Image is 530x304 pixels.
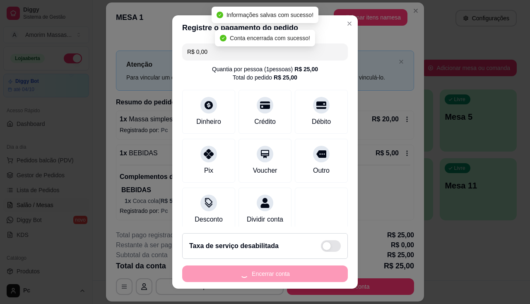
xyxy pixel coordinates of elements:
[312,117,331,127] div: Débito
[294,65,318,73] div: R$ 25,00
[195,215,223,224] div: Desconto
[254,117,276,127] div: Crédito
[220,35,226,41] span: check-circle
[233,73,297,82] div: Total do pedido
[187,43,343,60] input: Ex.: hambúrguer de cordeiro
[212,65,318,73] div: Quantia por pessoa ( 1 pessoas)
[172,15,358,40] header: Registre o pagamento do pedido
[313,166,330,176] div: Outro
[343,17,356,30] button: Close
[226,12,313,18] span: Informações salvas com sucesso!
[230,35,310,41] span: Conta encerrada com sucesso!
[189,241,279,251] h2: Taxa de serviço desabilitada
[204,166,213,176] div: Pix
[274,73,297,82] div: R$ 25,00
[253,166,277,176] div: Voucher
[217,12,223,18] span: check-circle
[247,215,283,224] div: Dividir conta
[196,117,221,127] div: Dinheiro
